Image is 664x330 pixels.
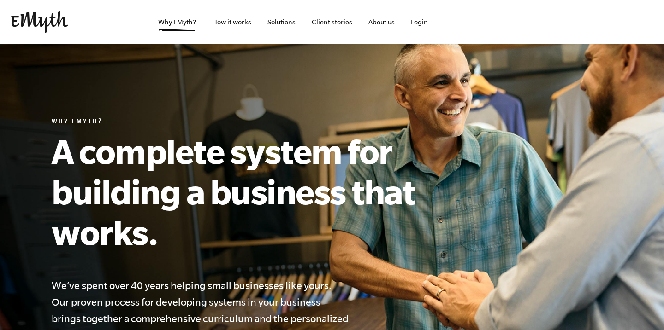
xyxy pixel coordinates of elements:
iframe: Embedded CTA [556,12,653,32]
h1: A complete system for building a business that works. [52,131,457,252]
iframe: Chat Widget [618,286,664,330]
img: EMyth [11,11,68,33]
h6: Why EMyth? [52,118,457,127]
iframe: Embedded CTA [455,12,551,32]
